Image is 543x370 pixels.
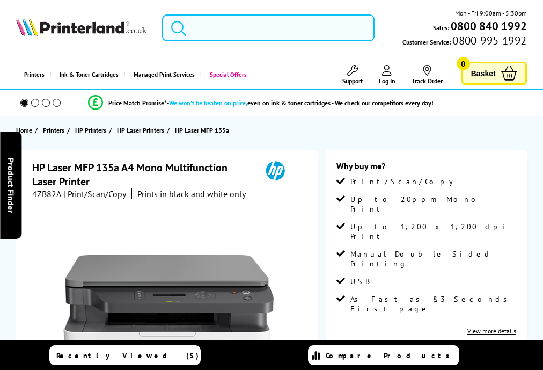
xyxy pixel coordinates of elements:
[457,57,470,70] span: 0
[5,93,516,112] li: modal_Promise
[16,125,32,136] span: Home
[108,99,167,107] span: Price Match Promise*
[124,61,200,89] a: Managed Print Services
[326,351,456,360] span: Compare Products
[32,161,251,188] h1: HP Laser MFP 135a A4 Mono Multifunction Laser Printer
[379,77,395,85] span: Log In
[16,18,146,38] a: Printerland Logo
[32,188,61,199] span: 4ZB82A
[175,126,229,134] span: HP Laser MFP 135a
[467,327,516,335] a: View more details
[449,21,527,31] a: 0800 840 1992
[169,99,247,107] span: We won’t be beaten on price,
[455,8,527,18] span: Mon - Fri 9:00am - 5:30pm
[43,125,67,136] a: Printers
[200,61,252,89] a: Special Offers
[16,125,35,136] a: Home
[5,157,16,213] span: Product Finder
[461,62,527,85] a: Basket 0
[350,222,516,241] span: Up to 1,200 x 1,200 dpi Print
[350,177,461,186] span: Print/Scan/Copy
[63,188,126,199] span: | Print/Scan/Copy
[308,345,459,365] a: Compare Products
[75,125,109,136] a: HP Printers
[60,61,119,89] span: Ink & Toner Cartridges
[451,19,527,33] b: 0800 840 1992
[379,65,395,85] a: Log In
[16,18,146,36] img: Printerland Logo
[167,99,434,107] div: - even on ink & toner cartridges - We check our competitors every day!
[412,65,443,85] a: Track Order
[16,61,50,89] a: Printers
[402,35,526,47] span: Customer Service:
[350,277,369,286] span: USB
[75,125,106,136] span: HP Printers
[350,249,516,269] span: Manual Double Sided Printing
[50,61,124,89] a: Ink & Toner Cartridges
[471,66,496,81] span: Basket
[350,294,516,314] span: As Fast as 8.3 Seconds First page
[49,345,201,365] a: Recently Viewed (5)
[117,125,167,136] a: HP Laser Printers
[433,23,449,33] span: Sales:
[350,194,516,214] span: Up to 20ppm Mono Print
[451,35,526,46] span: 0800 995 1992
[251,161,300,180] img: HP
[342,77,363,85] span: Support
[342,65,363,85] a: Support
[336,161,516,177] div: Why buy me?
[43,125,64,136] span: Printers
[117,125,164,136] span: HP Laser Printers
[56,351,199,360] span: Recently Viewed (5)
[137,188,246,199] i: Prints in black and white only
